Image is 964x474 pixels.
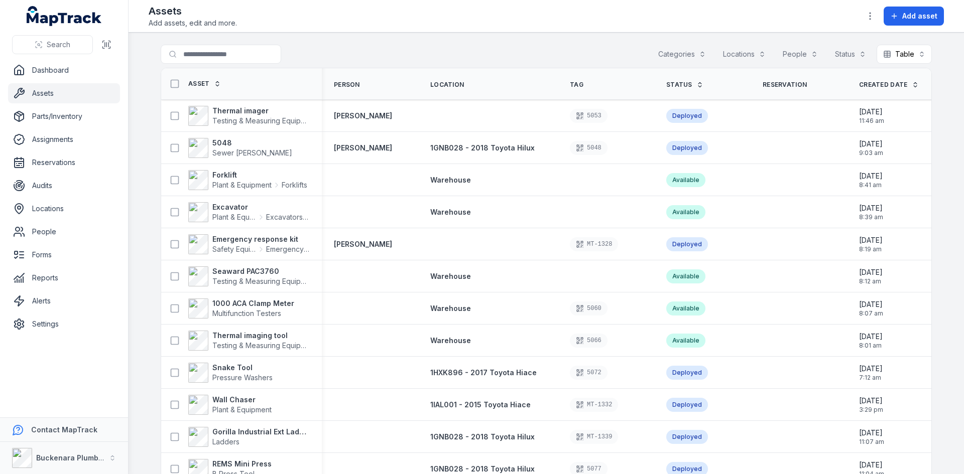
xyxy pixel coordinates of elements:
span: Emergency response equipment [266,244,310,254]
a: Thermal imagerTesting & Measuring Equipment [188,106,310,126]
span: 8:07 am [859,309,883,318]
button: Categories [652,45,712,64]
strong: [PERSON_NAME] [334,143,392,153]
a: MapTrack [27,6,102,26]
span: Warehouse [430,176,471,184]
a: Locations [8,199,120,219]
span: 8:01 am [859,342,883,350]
span: [DATE] [859,267,883,277]
span: [DATE] [859,332,883,342]
span: Asset [188,80,210,88]
span: 11:07 am [859,438,884,446]
span: [DATE] [859,364,883,374]
div: Available [666,334,705,348]
span: 8:41 am [859,181,883,189]
a: Dashboard [8,60,120,80]
a: Assets [8,83,120,103]
span: 1GNB028 - 2018 Toyota Hilux [430,143,535,152]
div: Deployed [666,430,708,444]
div: Deployed [666,366,708,380]
span: 1GNB028 - 2018 Toyota Hilux [430,432,535,441]
a: [PERSON_NAME] [334,239,392,249]
span: Reservation [763,81,807,89]
span: 1GNB028 - 2018 Toyota Hilux [430,464,535,473]
span: Sewer [PERSON_NAME] [212,148,292,157]
a: Audits [8,176,120,196]
a: Warehouse [430,336,471,346]
div: 5060 [570,301,608,315]
button: Search [12,35,93,54]
a: Reports [8,268,120,288]
a: 1IAL001 - 2015 Toyota Hiace [430,400,531,410]
span: 1IAL001 - 2015 Toyota Hiace [430,400,531,409]
a: Settings [8,314,120,334]
strong: 5048 [212,138,292,148]
button: People [776,45,824,64]
h2: Assets [149,4,237,18]
strong: Excavator [212,202,310,212]
a: Thermal imaging toolTesting & Measuring Equipment [188,331,310,351]
button: Status [828,45,873,64]
span: Pressure Washers [212,373,273,382]
span: 1HXK896 - 2017 Toyota Hiace [430,368,537,377]
div: 5066 [570,334,608,348]
span: 7:12 am [859,374,883,382]
time: 9/19/2025, 8:12:56 AM [859,267,883,285]
time: 10/1/2025, 11:46:03 AM [859,107,884,125]
div: Deployed [666,109,708,123]
a: Asset [188,80,221,88]
span: Forklifts [282,180,307,190]
span: [DATE] [859,299,883,309]
a: Warehouse [430,303,471,313]
span: Testing & Measuring Equipment [212,116,317,125]
span: Warehouse [430,304,471,312]
a: Seaward PAC3760Testing & Measuring Equipment [188,266,310,286]
a: Assignments [8,129,120,149]
span: Search [47,40,70,50]
button: Add asset [884,7,944,26]
span: Excavators & Plant [266,212,310,222]
a: People [8,222,120,242]
a: Emergency response kitSafety EquipmentEmergency response equipment [188,234,310,254]
a: Created Date [859,81,919,89]
span: 9:03 am [859,149,883,157]
span: Add assets, edit and more. [149,18,237,28]
a: Warehouse [430,175,471,185]
span: Plant & Equipment [212,405,272,414]
span: Warehouse [430,208,471,216]
time: 9/18/2025, 7:12:58 AM [859,364,883,382]
span: [DATE] [859,396,883,406]
span: Plant & Equipment [212,180,272,190]
div: Available [666,301,705,315]
span: Testing & Measuring Equipment [212,341,317,350]
span: [DATE] [859,107,884,117]
a: Wall ChaserPlant & Equipment [188,395,272,415]
strong: Buckenara Plumbing Gas & Electrical [36,453,168,462]
button: Locations [716,45,772,64]
span: Tag [570,81,583,89]
a: Parts/Inventory [8,106,120,126]
a: 1GNB028 - 2018 Toyota Hilux [430,432,535,442]
span: Plant & Equipment [212,212,256,222]
span: Warehouse [430,336,471,345]
time: 9/19/2025, 8:41:24 AM [859,171,883,189]
a: [PERSON_NAME] [334,111,392,121]
span: [DATE] [859,171,883,181]
span: Status [666,81,692,89]
span: Location [430,81,464,89]
time: 10/1/2025, 9:03:13 AM [859,139,883,157]
strong: Snake Tool [212,363,273,373]
span: Add asset [902,11,937,21]
span: Created Date [859,81,908,89]
strong: Thermal imaging tool [212,331,310,341]
span: Warehouse [430,272,471,280]
a: ExcavatorPlant & EquipmentExcavators & Plant [188,202,310,222]
span: [DATE] [859,428,884,438]
a: Warehouse [430,271,471,281]
span: 8:39 am [859,213,883,221]
time: 9/17/2025, 3:29:23 PM [859,396,883,414]
time: 9/19/2025, 8:07:41 AM [859,299,883,318]
div: Available [666,205,705,219]
a: 1000 ACA Clamp MeterMultifunction Testers [188,298,294,319]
